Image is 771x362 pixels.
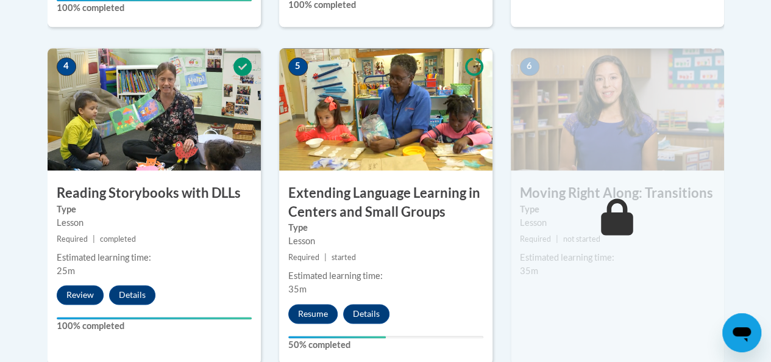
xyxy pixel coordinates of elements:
[520,57,539,76] span: 6
[288,57,308,76] span: 5
[57,266,75,276] span: 25m
[520,234,551,244] span: Required
[279,48,492,170] img: Course Image
[288,336,386,338] div: Your progress
[511,48,724,170] img: Course Image
[57,251,252,264] div: Estimated learning time:
[722,313,761,352] iframe: Button to launch messaging window
[563,234,600,244] span: not started
[57,57,76,76] span: 4
[57,203,252,216] label: Type
[57,234,88,244] span: Required
[520,251,715,264] div: Estimated learning time:
[288,253,319,262] span: Required
[343,304,389,324] button: Details
[520,266,538,276] span: 35m
[57,317,252,319] div: Your progress
[288,304,338,324] button: Resume
[100,234,136,244] span: completed
[57,1,252,15] label: 100% completed
[556,234,558,244] span: |
[288,338,483,352] label: 50% completed
[93,234,95,244] span: |
[520,203,715,216] label: Type
[48,48,261,170] img: Course Image
[324,253,327,262] span: |
[109,285,155,305] button: Details
[48,184,261,203] h3: Reading Storybooks with DLLs
[332,253,356,262] span: started
[511,184,724,203] h3: Moving Right Along: Transitions
[57,319,252,333] label: 100% completed
[57,285,104,305] button: Review
[279,184,492,222] h3: Extending Language Learning in Centers and Small Groups
[288,269,483,283] div: Estimated learning time:
[288,234,483,248] div: Lesson
[288,221,483,234] label: Type
[520,216,715,230] div: Lesson
[57,216,252,230] div: Lesson
[288,284,307,294] span: 35m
